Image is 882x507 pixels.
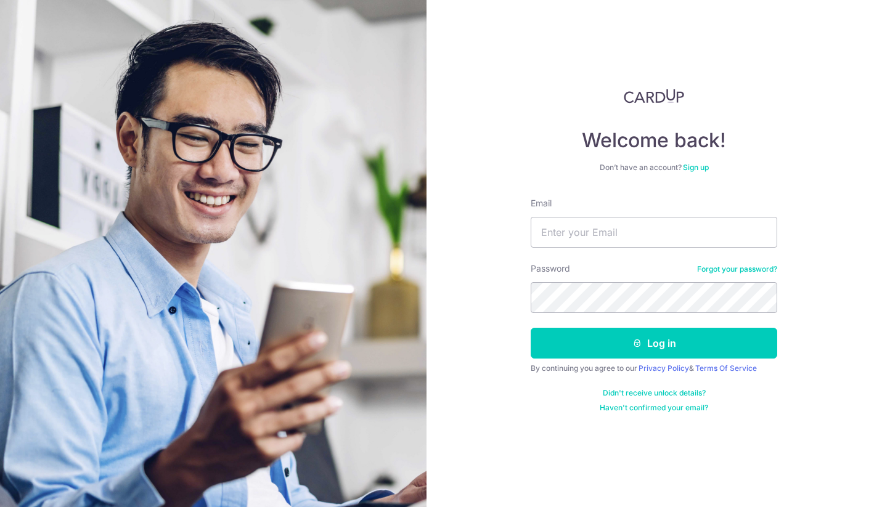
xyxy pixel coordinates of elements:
[531,328,777,359] button: Log in
[531,197,552,209] label: Email
[697,264,777,274] a: Forgot your password?
[600,403,708,413] a: Haven't confirmed your email?
[531,163,777,172] div: Don’t have an account?
[603,388,706,398] a: Didn't receive unlock details?
[695,363,757,373] a: Terms Of Service
[624,89,684,103] img: CardUp Logo
[531,262,570,275] label: Password
[639,363,689,373] a: Privacy Policy
[683,163,709,172] a: Sign up
[531,128,777,153] h4: Welcome back!
[531,363,777,373] div: By continuing you agree to our &
[531,217,777,248] input: Enter your Email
